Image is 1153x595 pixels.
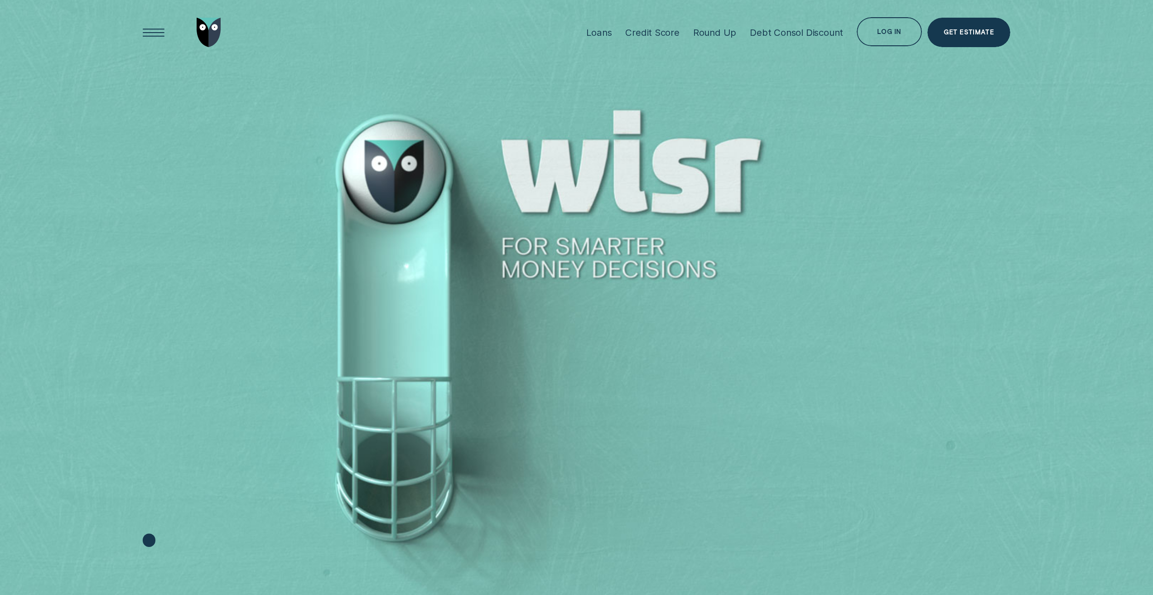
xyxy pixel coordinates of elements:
[197,18,221,47] img: Wisr
[841,464,924,481] strong: Wisr Money On Your Mind Report
[693,27,736,38] div: Round Up
[625,27,680,38] div: Credit Score
[841,505,864,511] span: Learn more
[829,448,950,526] a: Wisr Money On Your Mind ReportFind out how Aussies are really feeling about money in [DATE].Learn...
[139,18,169,47] button: Open Menu
[750,27,843,38] div: Debt Consol Discount
[927,18,1010,47] a: Get Estimate
[841,463,938,498] p: Find out how Aussies are really feeling about money in [DATE].
[586,27,612,38] div: Loans
[857,17,922,47] button: Log in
